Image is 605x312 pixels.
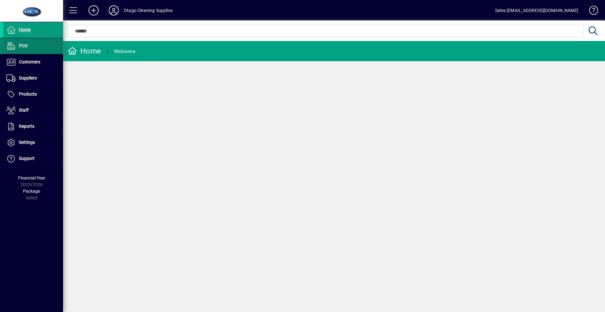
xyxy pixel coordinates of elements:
[84,5,104,16] button: Add
[114,46,135,56] div: Welcome
[19,140,35,145] span: Settings
[3,103,63,118] a: Staff
[19,108,29,113] span: Staff
[3,135,63,150] a: Settings
[3,70,63,86] a: Suppliers
[23,189,40,194] span: Package
[19,156,35,161] span: Support
[124,5,173,15] div: Otago Cleaning Supplies
[3,38,63,54] a: POS
[19,75,37,80] span: Suppliers
[68,46,101,56] div: Home
[3,86,63,102] a: Products
[585,1,597,22] a: Knowledge Base
[3,151,63,167] a: Support
[19,43,27,48] span: POS
[19,124,34,129] span: Reports
[19,59,40,64] span: Customers
[19,91,37,97] span: Products
[495,5,578,15] div: Sales [EMAIL_ADDRESS][DOMAIN_NAME]
[18,175,45,180] span: Financial Year
[3,119,63,134] a: Reports
[19,27,31,32] span: Home
[104,5,124,16] button: Profile
[3,54,63,70] a: Customers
